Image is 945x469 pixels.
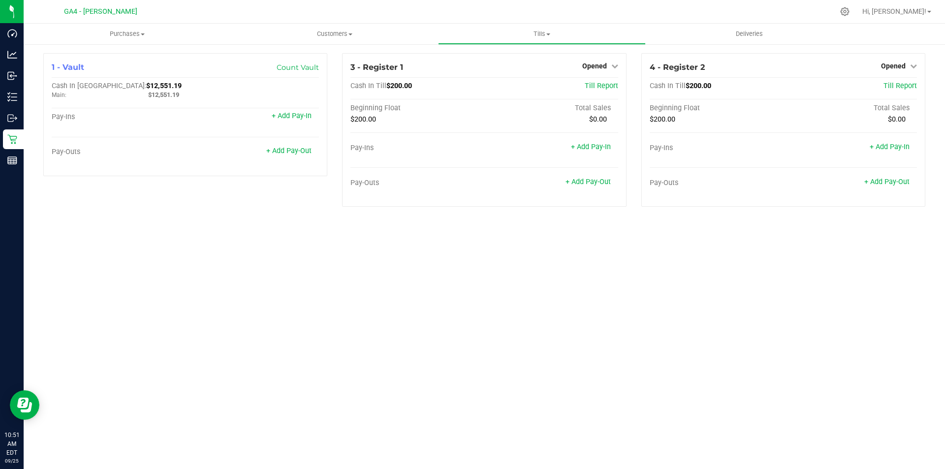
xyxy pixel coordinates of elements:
inline-svg: Analytics [7,50,17,60]
span: Main: [52,92,66,98]
a: Customers [231,24,438,44]
span: $200.00 [350,115,376,124]
span: Cash In [GEOGRAPHIC_DATA]: [52,82,146,90]
span: GA4 - [PERSON_NAME] [64,7,137,16]
span: $0.00 [888,115,906,124]
span: Cash In Till [350,82,386,90]
div: Pay-Outs [650,179,784,188]
inline-svg: Reports [7,156,17,165]
span: Purchases [24,30,231,38]
a: + Add Pay-Out [864,178,910,186]
div: Beginning Float [650,104,784,113]
a: + Add Pay-Out [266,147,312,155]
span: $0.00 [589,115,607,124]
span: Deliveries [723,30,776,38]
p: 09/25 [4,457,19,465]
a: + Add Pay-In [571,143,611,151]
div: Pay-Ins [650,144,784,153]
a: Tills [438,24,645,44]
span: 1 - Vault [52,63,84,72]
inline-svg: Retail [7,134,17,144]
inline-svg: Outbound [7,113,17,123]
inline-svg: Inbound [7,71,17,81]
iframe: Resource center [10,390,39,420]
div: Pay-Outs [350,179,484,188]
a: Till Report [585,82,618,90]
span: $200.00 [686,82,711,90]
a: + Add Pay-In [870,143,910,151]
span: $200.00 [650,115,675,124]
span: 3 - Register 1 [350,63,403,72]
span: Hi, [PERSON_NAME]! [862,7,926,15]
span: Opened [582,62,607,70]
span: Customers [231,30,438,38]
span: Tills [439,30,645,38]
div: Pay-Outs [52,148,186,156]
a: Deliveries [646,24,853,44]
inline-svg: Inventory [7,92,17,102]
a: Count Vault [277,63,319,72]
div: Pay-Ins [350,144,484,153]
div: Beginning Float [350,104,484,113]
a: Purchases [24,24,231,44]
div: Pay-Ins [52,113,186,122]
a: + Add Pay-In [272,112,312,120]
span: $12,551.19 [148,91,179,98]
p: 10:51 AM EDT [4,431,19,457]
div: Total Sales [484,104,618,113]
span: $200.00 [386,82,412,90]
inline-svg: Dashboard [7,29,17,38]
div: Total Sales [783,104,917,113]
span: Cash In Till [650,82,686,90]
span: 4 - Register 2 [650,63,705,72]
a: + Add Pay-Out [566,178,611,186]
a: Till Report [883,82,917,90]
span: Opened [881,62,906,70]
span: $12,551.19 [146,82,182,90]
div: Manage settings [839,7,851,16]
